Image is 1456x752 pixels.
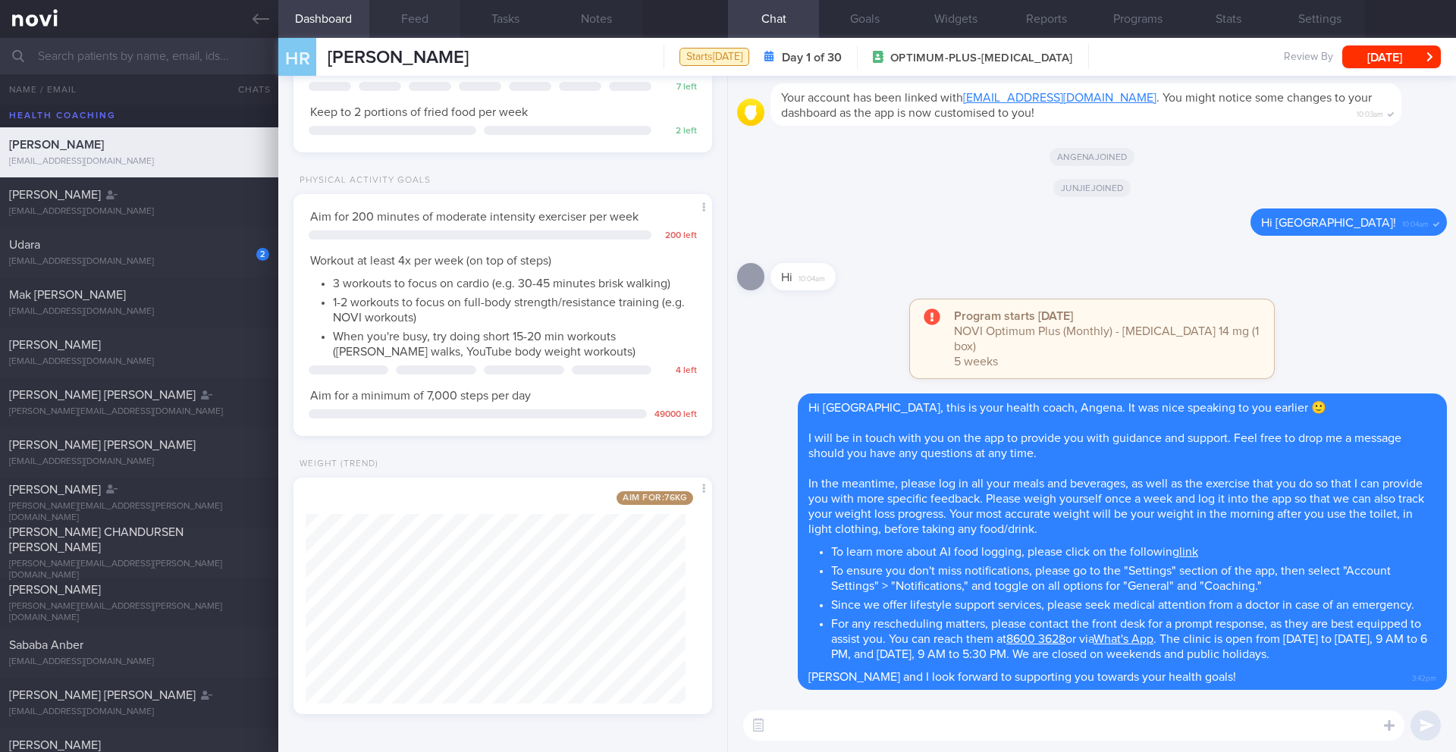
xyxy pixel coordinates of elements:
[9,156,269,168] div: [EMAIL_ADDRESS][DOMAIN_NAME]
[659,230,697,242] div: 200 left
[890,51,1072,66] span: OPTIMUM-PLUS-[MEDICAL_DATA]
[9,289,126,301] span: Mak [PERSON_NAME]
[1179,546,1198,558] a: link
[1050,148,1134,166] span: Angena joined
[293,459,378,470] div: Weight (Trend)
[9,256,269,268] div: [EMAIL_ADDRESS][DOMAIN_NAME]
[954,310,1073,322] strong: Program starts [DATE]
[9,707,269,718] div: [EMAIL_ADDRESS][DOMAIN_NAME]
[617,491,693,505] span: Aim for: 76 kg
[1342,45,1441,68] button: [DATE]
[268,29,325,87] div: HR
[831,559,1436,594] li: To ensure you don't miss notifications, please go to the "Settings" section of the app, then sele...
[808,478,1424,535] span: In the meantime, please log in all your meals and beverages, as well as the exercise that you do ...
[1261,217,1396,229] span: Hi [GEOGRAPHIC_DATA]!
[808,402,1326,414] span: Hi [GEOGRAPHIC_DATA], this is your health coach, Angena. It was nice speaking to you earlier 🙂
[659,126,697,137] div: 2 left
[310,390,531,402] span: Aim for a minimum of 7,000 steps per day
[1357,105,1383,120] span: 10:03am
[9,306,269,318] div: [EMAIL_ADDRESS][DOMAIN_NAME]
[9,239,40,251] span: Udara
[9,389,196,401] span: [PERSON_NAME] [PERSON_NAME]
[310,211,639,223] span: Aim for 200 minutes of moderate intensity exerciser per week
[963,92,1156,104] a: [EMAIL_ADDRESS][DOMAIN_NAME]
[781,271,792,284] span: Hi
[9,206,269,218] div: [EMAIL_ADDRESS][DOMAIN_NAME]
[256,248,269,261] div: 2
[808,671,1236,683] span: [PERSON_NAME] and I look forward to supporting you towards your health goals!
[9,559,269,581] div: [PERSON_NAME][EMAIL_ADDRESS][PERSON_NAME][DOMAIN_NAME]
[831,594,1436,613] li: Since we offer lifestyle support services, please seek medical attention from a doctor in case of...
[9,526,184,553] span: [PERSON_NAME] CHANDURSEN [PERSON_NAME]
[9,656,269,668] div: [EMAIL_ADDRESS][DOMAIN_NAME]
[328,49,469,67] span: [PERSON_NAME]
[679,48,749,67] div: Starts [DATE]
[1094,633,1153,645] a: What's App
[1053,179,1131,197] span: Junjie joined
[9,439,196,451] span: [PERSON_NAME] [PERSON_NAME]
[310,106,528,118] span: Keep to 2 portions of fried food per week
[218,74,278,105] button: Chats
[808,432,1401,459] span: I will be in touch with you on the app to provide you with guidance and support. Feel free to dro...
[9,501,269,524] div: [PERSON_NAME][EMAIL_ADDRESS][PERSON_NAME][DOMAIN_NAME]
[9,189,101,201] span: [PERSON_NAME]
[831,540,1436,559] li: To learn more about AI food logging, please click on the following
[9,484,101,496] span: [PERSON_NAME]
[9,601,269,624] div: [PERSON_NAME][EMAIL_ADDRESS][PERSON_NAME][DOMAIN_NAME]
[1284,51,1333,64] span: Review By
[799,270,825,284] span: 10:04am
[659,365,697,377] div: 4 left
[1412,669,1436,684] span: 3:42pm
[9,584,101,596] span: [PERSON_NAME]
[293,175,431,186] div: Physical Activity Goals
[9,689,196,701] span: [PERSON_NAME] [PERSON_NAME]
[333,325,695,359] li: When you're busy, try doing short 15-20 min workouts ([PERSON_NAME] walks, YouTube body weight wo...
[310,255,551,267] span: Workout at least 4x per week (on top of steps)
[9,356,269,368] div: [EMAIL_ADDRESS][DOMAIN_NAME]
[1402,215,1429,230] span: 10:04am
[9,406,269,418] div: [PERSON_NAME][EMAIL_ADDRESS][DOMAIN_NAME]
[831,613,1436,662] li: For any rescheduling matters, please contact the front desk for a prompt response, as they are be...
[9,456,269,468] div: [EMAIL_ADDRESS][DOMAIN_NAME]
[1006,633,1065,645] a: 8600 3628
[9,139,104,151] span: [PERSON_NAME]
[781,92,1372,119] span: Your account has been linked with . You might notice some changes to your dashboard as the app is...
[333,272,695,291] li: 3 workouts to focus on cardio (e.g. 30-45 minutes brisk walking)
[954,325,1259,352] span: NOVI Optimum Plus (Monthly) - [MEDICAL_DATA] 14 mg (1 box)
[333,291,695,325] li: 1-2 workouts to focus on full-body strength/resistance training (e.g. NOVI workouts)
[9,339,101,351] span: [PERSON_NAME]
[782,50,842,65] strong: Day 1 of 30
[9,739,101,751] span: [PERSON_NAME]
[659,82,697,93] div: 7 left
[9,639,83,651] span: Sababa Anber
[654,409,697,421] div: 49000 left
[954,356,998,368] span: 5 weeks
